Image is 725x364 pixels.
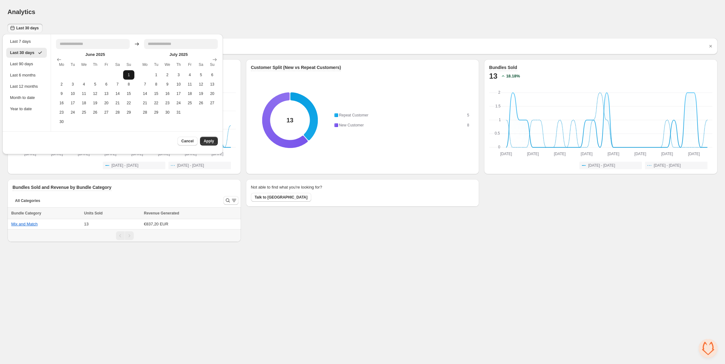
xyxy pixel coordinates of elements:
[173,59,184,70] th: Thursday
[207,98,218,108] button: Saturday July 27 2025
[661,152,673,156] text: [DATE]
[151,70,162,80] button: Monday July 1 2025
[123,89,134,98] button: Saturday June 15 2025
[123,70,134,80] button: Saturday June 1 2025
[139,89,151,98] button: Sunday July 14 2025
[112,89,123,98] button: Friday June 14 2025
[101,89,112,98] button: Thursday June 13 2025
[184,59,195,70] th: Friday
[7,24,42,32] button: Last 30 days
[151,89,162,98] button: Monday July 15 2025
[645,162,707,169] button: [DATE] - [DATE]
[210,55,219,64] button: Show next month, August 2025
[78,80,90,89] button: Tuesday June 4 2025
[139,80,151,89] button: Sunday July 7 2025
[101,80,112,89] button: Thursday June 6 2025
[67,59,78,70] th: Tuesday
[579,162,642,169] button: [DATE] - [DATE]
[500,152,512,156] text: [DATE]
[251,184,322,190] h2: Not able to find what you're looking for?
[151,108,162,117] button: Monday July 29 2025
[67,80,78,89] button: Monday June 3 2025
[495,131,500,135] text: 0.5
[56,80,67,89] button: Sunday June 2 2025
[173,70,184,80] button: Wednesday July 3 2025
[168,162,231,169] button: [DATE] - [DATE]
[151,98,162,108] button: Monday July 22 2025
[144,210,186,216] button: Revenue Generated
[78,108,90,117] button: Tuesday June 25 2025
[699,339,717,358] div: Chat öffnen
[173,80,184,89] button: Wednesday July 10 2025
[7,8,35,16] h1: Analytics
[15,198,40,203] span: All Categories
[184,89,195,98] button: Thursday July 18 2025
[195,98,207,108] button: Friday July 26 2025
[184,70,195,80] button: Thursday July 4 2025
[338,122,467,129] td: New Customer
[195,80,207,89] button: Friday July 12 2025
[123,98,134,108] button: Saturday June 22 2025
[162,59,173,70] th: Wednesday
[251,193,311,202] button: Talk to [GEOGRAPHIC_DATA]
[251,64,341,71] h3: Customer Split (New vs Repeat Customers)
[78,89,90,98] button: Tuesday June 11 2025
[554,152,566,156] text: [DATE]
[90,98,101,108] button: Wednesday June 19 2025
[223,196,238,205] button: Search and filter results
[467,123,469,127] span: 8
[123,59,134,70] th: Sunday
[56,89,67,98] button: Sunday June 9 2025
[207,89,218,98] button: Saturday July 20 2025
[90,108,101,117] button: Wednesday June 26 2025
[112,80,123,89] button: Friday June 7 2025
[11,210,80,216] div: Bundle Category
[162,80,173,89] button: Tuesday July 9 2025
[84,222,88,226] span: 13
[255,195,307,200] span: Talk to [GEOGRAPHIC_DATA]
[67,98,78,108] button: Monday June 17 2025
[207,59,218,70] th: Sunday
[634,152,646,156] text: [DATE]
[588,163,615,168] span: [DATE] - [DATE]
[112,163,138,168] span: [DATE] - [DATE]
[101,108,112,117] button: Thursday June 27 2025
[56,52,134,59] caption: June 2025
[10,106,43,112] div: Year to date
[11,222,38,226] button: Mix and Match
[207,70,218,80] button: Saturday July 6 2025
[495,104,501,108] text: 1.5
[55,55,63,64] button: Show previous month, May 2025
[90,59,101,70] th: Thursday
[173,89,184,98] button: Wednesday July 17 2025
[207,80,218,89] button: Saturday July 13 2025
[527,152,539,156] text: [DATE]
[112,98,123,108] button: Friday June 21 2025
[195,59,207,70] th: Saturday
[10,38,43,45] div: Last 7 days
[151,59,162,70] th: Tuesday
[16,26,39,31] span: Last 30 days
[688,152,700,156] text: [DATE]
[10,72,43,78] div: Last 6 months
[654,163,681,168] span: [DATE] - [DATE]
[506,73,520,79] h2: 18.18 %
[10,95,43,101] div: Month to date
[339,113,368,117] span: Repeat Customer
[181,139,193,144] span: Cancel
[84,210,109,216] button: Units Sold
[204,139,214,144] span: Apply
[84,210,102,216] span: Units Sold
[139,59,151,70] th: Monday
[581,152,593,156] text: [DATE]
[139,108,151,117] button: Sunday July 28 2025
[144,210,179,216] span: Revenue Generated
[90,80,101,89] button: Wednesday June 5 2025
[144,222,168,226] span: €837,20 EUR
[200,137,218,145] button: Apply
[90,89,101,98] button: Wednesday June 12 2025
[67,108,78,117] button: Monday June 24 2025
[184,80,195,89] button: Thursday July 11 2025
[184,98,195,108] button: Thursday July 25 2025
[706,42,715,51] button: Dismiss notification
